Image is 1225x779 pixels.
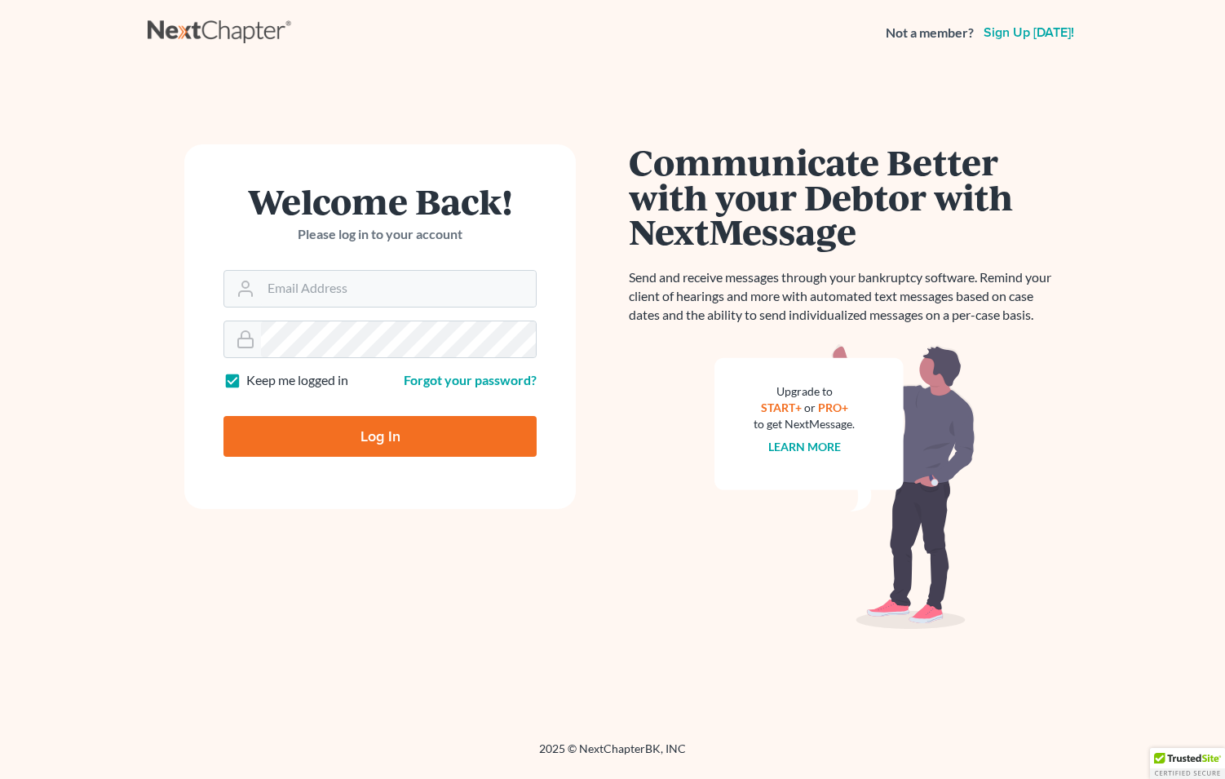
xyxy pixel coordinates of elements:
input: Email Address [261,271,536,307]
a: Sign up [DATE]! [980,26,1077,39]
a: Forgot your password? [404,372,537,387]
img: nextmessage_bg-59042aed3d76b12b5cd301f8e5b87938c9018125f34e5fa2b7a6b67550977c72.svg [714,344,975,630]
label: Keep me logged in [246,371,348,390]
a: Learn more [768,440,841,454]
p: Please log in to your account [223,225,537,244]
strong: Not a member? [886,24,974,42]
a: PRO+ [818,401,848,414]
input: Log In [223,416,537,457]
h1: Welcome Back! [223,184,537,219]
a: START+ [761,401,802,414]
p: Send and receive messages through your bankruptcy software. Remind your client of hearings and mo... [629,268,1061,325]
div: 2025 © NextChapterBK, INC [148,741,1077,770]
h1: Communicate Better with your Debtor with NextMessage [629,144,1061,249]
span: or [804,401,816,414]
div: TrustedSite Certified [1150,748,1225,779]
div: to get NextMessage. [754,416,855,432]
div: Upgrade to [754,383,855,400]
